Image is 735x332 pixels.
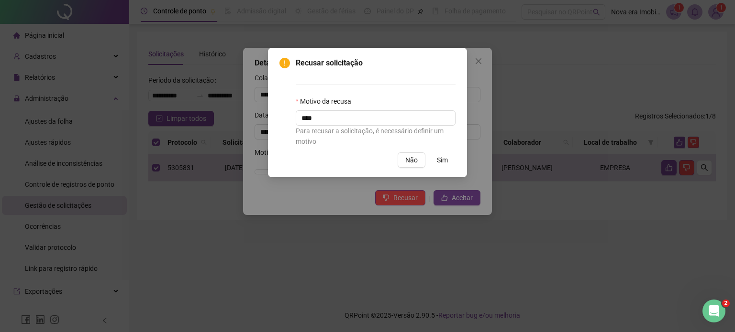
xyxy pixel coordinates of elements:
span: Recusar solicitação [296,57,456,69]
button: Não [398,152,425,168]
div: Para recusar a solicitação, é necessário definir um motivo [296,126,456,147]
iframe: Intercom live chat [702,300,725,322]
span: exclamation-circle [279,58,290,68]
button: Sim [429,152,456,168]
span: Sim [437,155,448,165]
span: 2 [722,300,730,307]
span: Não [405,155,418,165]
label: Motivo da recusa [296,96,357,107]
